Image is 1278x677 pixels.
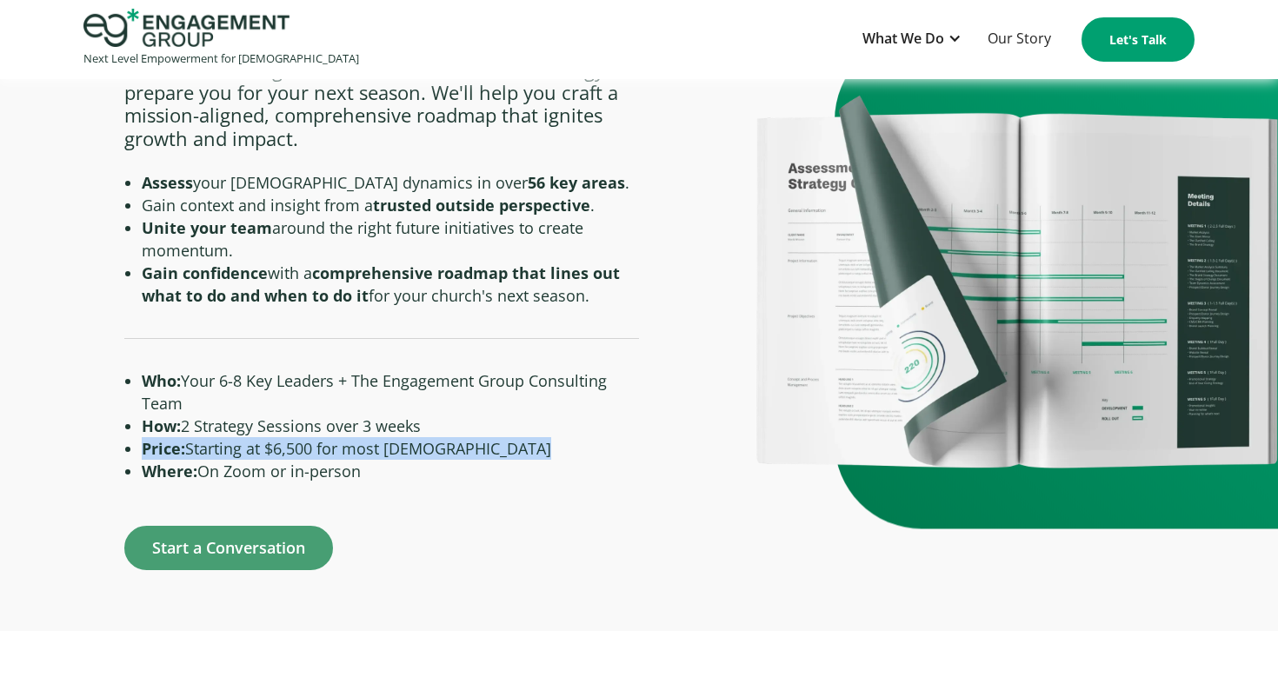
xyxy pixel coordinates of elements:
strong: Assess [142,172,193,193]
strong: Who: [142,370,181,391]
img: A printed document showcasing a plan that covers a full 360 degree assessment in 56 key areas of ... [756,94,1278,468]
strong: Unite your team [142,217,272,238]
strong: comprehensive roadmap that lines out what to do and when to do it [142,262,620,306]
li: with a for your church's next season. ‍ [142,262,639,329]
span: Organization [389,70,476,90]
li: around the right future initiatives to create momentum. [142,216,639,262]
li: 2 Strategy Sessions over 3 weeks [142,415,639,437]
a: Let's Talk [1082,17,1195,62]
li: On Zoom or in-person [142,460,639,482]
strong: Gain confidence [142,262,268,283]
img: Engagement Group Logo Icon [83,9,290,47]
li: Your 6-8 Key Leaders + The Engagement Group Consulting Team [142,369,639,415]
p: is a combined organizational assessment and strategy to prepare you for your next season. We'll h... [124,58,639,150]
strong: Price: [142,438,185,459]
a: home [83,9,359,70]
li: your [DEMOGRAPHIC_DATA] dynamics in over . [142,171,639,194]
strong: How: [142,415,181,436]
div: What We Do [862,27,944,50]
strong: trusted outside perspective [373,195,590,216]
li: Gain context and insight from a . [142,194,639,216]
strong: 56 key areas [528,172,625,193]
strong: Where: [142,461,197,481]
a: Start a Conversation [124,526,333,570]
div: What We Do [854,18,970,61]
li: Starting at $6,500 for most [DEMOGRAPHIC_DATA] [142,437,639,460]
a: Our Story [979,18,1060,61]
div: Next Level Empowerment for [DEMOGRAPHIC_DATA] [83,47,359,70]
